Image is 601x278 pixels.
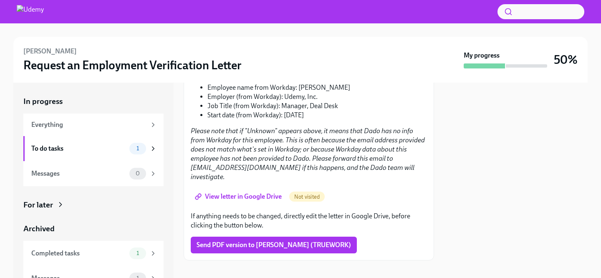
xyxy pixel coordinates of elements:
[191,237,357,253] button: Send PDF version to [PERSON_NAME] (TRUEWORK)
[23,241,164,266] a: Completed tasks1
[131,170,145,177] span: 0
[31,169,126,178] div: Messages
[23,161,164,186] a: Messages0
[23,200,164,210] a: For later
[207,111,427,120] li: Start date (from Workday): [DATE]
[207,92,427,101] li: Employer (from Workday): Udemy, Inc.
[31,120,146,129] div: Everything
[191,212,427,230] p: If anything needs to be changed, directly edit the letter in Google Drive, before clicking the bu...
[464,51,500,60] strong: My progress
[191,188,288,205] a: View letter in Google Drive
[191,127,425,181] em: Please note that if "Unknown" appears above, it means that Dado has no info from Workday for this...
[23,47,77,56] h6: [PERSON_NAME]
[131,145,144,152] span: 1
[197,192,282,201] span: View letter in Google Drive
[23,58,242,73] h3: Request an Employment Verification Letter
[23,96,164,107] a: In progress
[207,101,427,111] li: Job Title (from Workday): Manager, Deal Desk
[23,114,164,136] a: Everything
[554,52,578,67] h3: 50%
[131,250,144,256] span: 1
[17,5,44,18] img: Udemy
[23,223,164,234] a: Archived
[289,194,325,200] span: Not visited
[23,136,164,161] a: To do tasks1
[23,200,53,210] div: For later
[197,241,351,249] span: Send PDF version to [PERSON_NAME] (TRUEWORK)
[31,249,126,258] div: Completed tasks
[207,83,427,92] li: Employee name from Workday: [PERSON_NAME]
[31,144,126,153] div: To do tasks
